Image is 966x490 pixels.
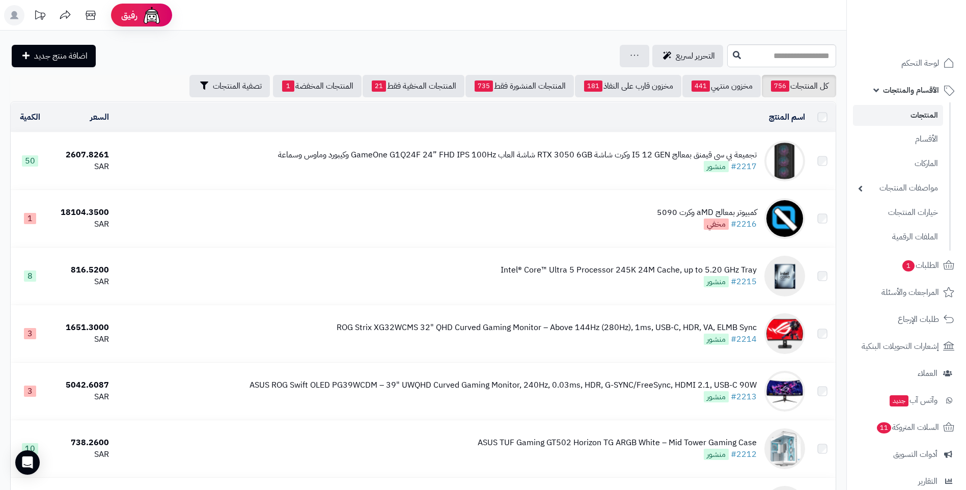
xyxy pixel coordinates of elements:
[897,8,956,29] img: logo-2.png
[53,449,109,460] div: SAR
[478,437,757,449] div: ASUS TUF Gaming GT502 Horizon TG ARGB White – Mid Tower Gaming Case
[372,80,386,92] span: 21
[853,442,960,467] a: أدوات التسويق
[501,264,757,276] div: Intel® Core™ Ultra 5 Processor 245K 24M Cache, up to 5.20 GHz Tray
[273,75,362,97] a: المنتجات المخفضة1
[853,334,960,359] a: إشعارات التحويلات البنكية
[764,313,805,354] img: ROG Strix XG32WCMS 32" QHD Curved Gaming Monitor – Above 144Hz (280Hz), 1ms, USB-C, HDR, VA, ELMB...
[853,388,960,413] a: وآتس آبجديد
[53,379,109,391] div: 5042.6087
[918,366,937,380] span: العملاء
[692,80,710,92] span: 441
[657,207,757,219] div: كمبيوتر بمعالج aMD وكرت 5090
[853,361,960,386] a: العملاء
[704,219,729,230] span: مخفي
[53,149,109,161] div: 2607.8261
[704,161,729,172] span: منشور
[764,141,805,181] img: تجميعة بي سي قيمنق بمعالج I5 12 GEN وكرت شاشة RTX 3050 6GB شاشة العاب GameOne G1Q24F 24” FHD IPS ...
[731,218,757,230] a: #2216
[731,160,757,173] a: #2217
[24,213,36,224] span: 1
[853,307,960,332] a: طلبات الإرجاع
[764,256,805,296] img: Intel® Core™ Ultra 5 Processor 245K 24M Cache, up to 5.20 GHz Tray
[189,75,270,97] button: تصفية المنتجات
[704,391,729,402] span: منشور
[883,83,939,97] span: الأقسام والمنتجات
[53,264,109,276] div: 816.5200
[704,334,729,345] span: منشور
[901,56,939,70] span: لوحة التحكم
[34,50,88,62] span: اضافة منتج جديد
[337,322,757,334] div: ROG Strix XG32WCMS 32" QHD Curved Gaming Monitor – Above 144Hz (280Hz), 1ms, USB-C, HDR, VA, ELMB...
[731,448,757,460] a: #2212
[24,386,36,397] span: 3
[889,393,937,407] span: وآتس آب
[12,45,96,67] a: اضافة منتج جديد
[853,415,960,440] a: السلات المتروكة11
[764,428,805,469] img: ASUS TUF Gaming GT502 Horizon TG ARGB White – Mid Tower Gaming Case
[24,270,36,282] span: 8
[853,177,943,199] a: مواصفات المنتجات
[53,322,109,334] div: 1651.3000
[584,80,602,92] span: 181
[278,149,757,161] div: تجميعة بي سي قيمنق بمعالج I5 12 GEN وكرت شاشة RTX 3050 6GB شاشة العاب GameOne G1Q24F 24” FHD IPS ...
[918,474,937,488] span: التقارير
[877,422,891,433] span: 11
[893,447,937,461] span: أدوات التسويق
[704,276,729,287] span: منشور
[53,437,109,449] div: 738.2600
[575,75,681,97] a: مخزون قارب على النفاذ181
[121,9,137,21] span: رفيق
[902,260,915,271] span: 1
[22,155,38,167] span: 50
[853,51,960,75] a: لوحة التحكم
[881,285,939,300] span: المراجعات والأسئلة
[853,226,943,248] a: الملفات الرقمية
[15,450,40,475] div: Open Intercom Messenger
[769,111,805,123] a: اسم المنتج
[90,111,109,123] a: السعر
[731,391,757,403] a: #2213
[53,219,109,230] div: SAR
[862,339,939,353] span: إشعارات التحويلات البنكية
[53,207,109,219] div: 18104.3500
[853,128,943,150] a: الأقسام
[890,395,908,406] span: جديد
[731,276,757,288] a: #2215
[250,379,757,391] div: ASUS ROG Swift OLED PG39WCDM – 39" UWQHD Curved Gaming Monitor, 240Hz, 0.03ms, HDR, G-SYNC/FreeSy...
[213,80,262,92] span: تصفية المنتجات
[363,75,464,97] a: المنتجات المخفية فقط21
[20,111,40,123] a: الكمية
[465,75,574,97] a: المنتجات المنشورة فقط735
[853,105,943,126] a: المنتجات
[764,198,805,239] img: كمبيوتر بمعالج aMD وكرت 5090
[142,5,162,25] img: ai-face.png
[53,276,109,288] div: SAR
[853,153,943,175] a: الماركات
[704,449,729,460] span: منشور
[682,75,761,97] a: مخزون منتهي441
[764,371,805,412] img: ASUS ROG Swift OLED PG39WCDM – 39" UWQHD Curved Gaming Monitor, 240Hz, 0.03ms, HDR, G-SYNC/FreeSy...
[475,80,493,92] span: 735
[282,80,294,92] span: 1
[53,334,109,345] div: SAR
[731,333,757,345] a: #2214
[762,75,836,97] a: كل المنتجات756
[853,253,960,278] a: الطلبات1
[901,258,939,273] span: الطلبات
[771,80,789,92] span: 756
[24,328,36,339] span: 3
[876,420,939,434] span: السلات المتروكة
[27,5,52,28] a: تحديثات المنصة
[22,443,38,454] span: 10
[652,45,723,67] a: التحرير لسريع
[676,50,715,62] span: التحرير لسريع
[898,312,939,326] span: طلبات الإرجاع
[853,280,960,305] a: المراجعات والأسئلة
[53,161,109,173] div: SAR
[853,202,943,224] a: خيارات المنتجات
[53,391,109,403] div: SAR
